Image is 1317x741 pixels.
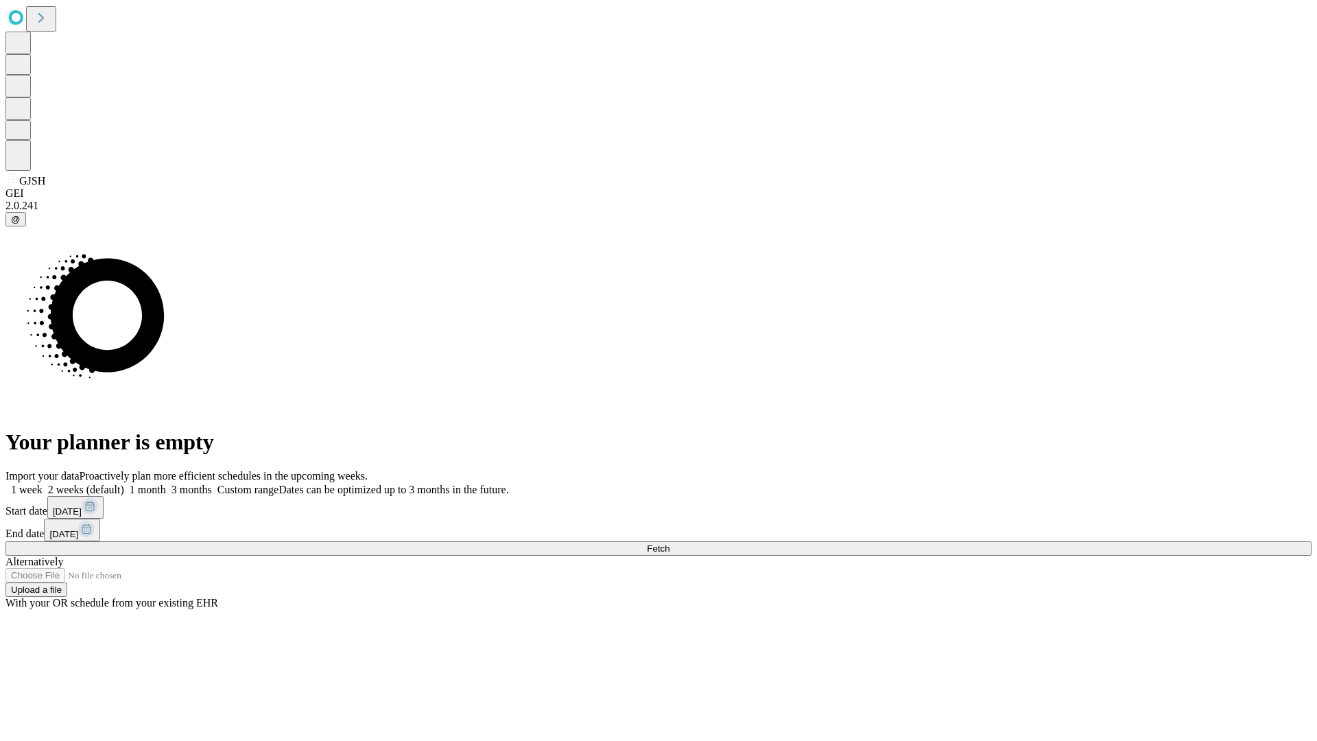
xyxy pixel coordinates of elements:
button: [DATE] [44,519,100,541]
span: Custom range [217,484,278,495]
div: Start date [5,496,1312,519]
h1: Your planner is empty [5,430,1312,455]
div: 2.0.241 [5,200,1312,212]
span: [DATE] [49,529,78,539]
button: [DATE] [47,496,104,519]
button: @ [5,212,26,226]
span: Proactively plan more efficient schedules in the upcoming weeks. [80,470,368,482]
div: GEI [5,187,1312,200]
span: 2 weeks (default) [48,484,124,495]
span: Dates can be optimized up to 3 months in the future. [278,484,508,495]
span: GJSH [19,175,45,187]
span: 1 month [130,484,166,495]
button: Upload a file [5,583,67,597]
span: With your OR schedule from your existing EHR [5,597,218,609]
span: 1 week [11,484,43,495]
div: End date [5,519,1312,541]
span: Import your data [5,470,80,482]
span: Fetch [647,543,669,554]
button: Fetch [5,541,1312,556]
span: Alternatively [5,556,63,567]
span: @ [11,214,21,224]
span: 3 months [171,484,212,495]
span: [DATE] [53,506,82,517]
